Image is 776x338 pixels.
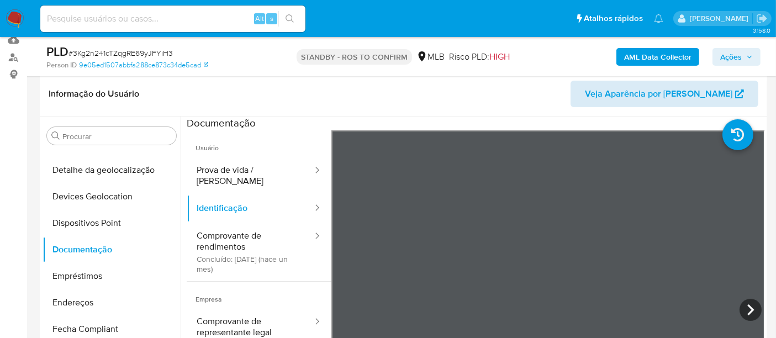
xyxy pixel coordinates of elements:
[753,26,770,35] span: 3.158.0
[720,48,742,66] span: Ações
[79,60,208,70] a: 9e05ed1507abbfa288ce873c34de5cad
[712,48,761,66] button: Ações
[62,131,172,141] input: Procurar
[43,236,181,263] button: Documentação
[416,51,445,63] div: MLB
[270,13,273,24] span: s
[49,88,139,99] h1: Informação do Usuário
[40,12,305,26] input: Pesquise usuários ou casos...
[585,81,732,107] span: Veja Aparência por [PERSON_NAME]
[255,13,264,24] span: Alt
[46,43,68,60] b: PLD
[654,14,663,23] a: Notificações
[616,48,699,66] button: AML Data Collector
[43,263,181,289] button: Empréstimos
[68,47,173,59] span: # 3Kg2n241cTZqgRE69yJFYiH3
[46,60,77,70] b: Person ID
[51,131,60,140] button: Procurar
[584,13,643,24] span: Atalhos rápidos
[43,183,181,210] button: Devices Geolocation
[624,48,691,66] b: AML Data Collector
[756,13,768,24] a: Sair
[449,51,510,63] span: Risco PLD:
[297,49,412,65] p: STANDBY - ROS TO CONFIRM
[278,11,301,27] button: search-icon
[489,50,510,63] span: HIGH
[43,289,181,316] button: Endereços
[43,157,181,183] button: Detalhe da geolocalização
[43,210,181,236] button: Dispositivos Point
[571,81,758,107] button: Veja Aparência por [PERSON_NAME]
[690,13,752,24] p: alexandra.macedo@mercadolivre.com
